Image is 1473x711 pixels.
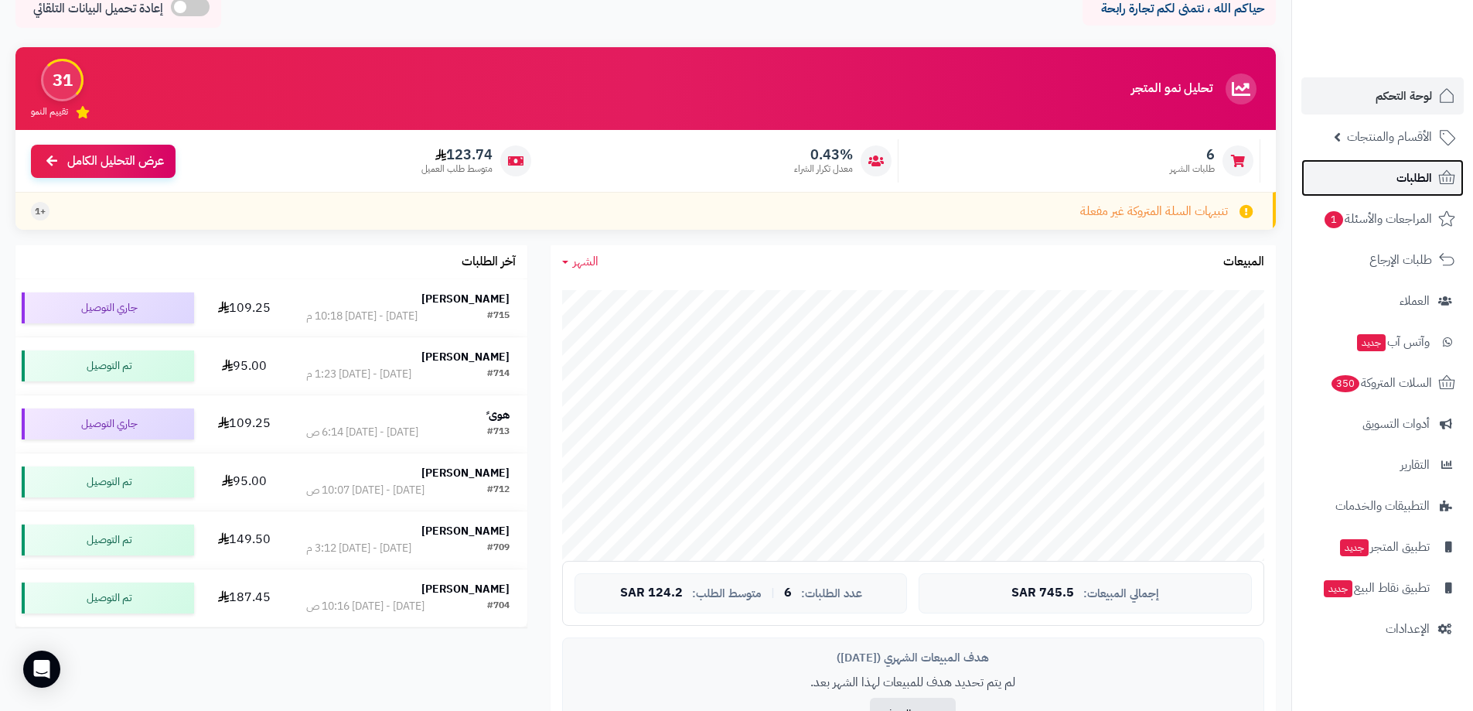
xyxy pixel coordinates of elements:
span: الإعدادات [1386,618,1430,640]
span: | [771,587,775,599]
a: وآتس آبجديد [1301,323,1464,361]
span: 6 [784,586,792,600]
span: طلبات الإرجاع [1369,249,1432,271]
span: متوسط الطلب: [692,587,762,600]
span: 124.2 SAR [620,586,683,600]
strong: [PERSON_NAME] [421,349,510,365]
p: لم يتم تحديد هدف للمبيعات لهذا الشهر بعد. [575,674,1252,692]
a: عرض التحليل الكامل [31,145,176,178]
strong: [PERSON_NAME] [421,581,510,597]
a: أدوات التسويق [1301,405,1464,443]
a: تطبيق المتجرجديد [1301,528,1464,566]
span: جديد [1340,539,1369,556]
div: #704 [487,599,510,614]
span: الشهر [573,252,598,271]
span: أدوات التسويق [1362,413,1430,435]
a: السلات المتروكة350 [1301,364,1464,402]
h3: تحليل نمو المتجر [1131,82,1212,96]
span: التقارير [1400,454,1430,476]
span: تطبيق المتجر [1338,536,1430,558]
span: لوحة التحكم [1376,85,1432,107]
div: [DATE] - [DATE] 10:16 ص [306,599,425,614]
a: طلبات الإرجاع [1301,241,1464,279]
td: 149.50 [200,511,288,569]
span: 1 [1325,211,1343,228]
div: #715 [487,309,510,324]
span: 123.74 [421,146,493,163]
span: جديد [1324,580,1352,597]
div: #709 [487,541,510,556]
div: [DATE] - [DATE] 10:07 ص [306,483,425,498]
span: معدل تكرار الشراء [794,162,853,176]
span: وآتس آب [1355,331,1430,353]
td: 109.25 [200,395,288,453]
td: 109.25 [200,279,288,337]
a: التطبيقات والخدمات [1301,487,1464,525]
span: 350 [1331,375,1359,392]
span: السلات المتروكة [1330,372,1432,394]
span: جديد [1357,334,1386,351]
div: هدف المبيعات الشهري ([DATE]) [575,650,1252,666]
a: تطبيق نقاط البيعجديد [1301,569,1464,607]
span: تطبيق نقاط البيع [1322,577,1430,599]
div: تم التوصيل [22,350,194,381]
strong: [PERSON_NAME] [421,523,510,539]
h3: آخر الطلبات [462,255,516,269]
span: تنبيهات السلة المتروكة غير مفعلة [1080,203,1228,220]
a: الشهر [562,253,598,271]
a: لوحة التحكم [1301,77,1464,115]
div: جاري التوصيل [22,408,194,439]
a: الإعدادات [1301,610,1464,648]
div: [DATE] - [DATE] 10:18 م [306,309,418,324]
span: عرض التحليل الكامل [67,152,164,170]
span: التطبيقات والخدمات [1335,495,1430,517]
td: 187.45 [200,569,288,627]
span: تقييم النمو [31,105,68,118]
span: طلبات الشهر [1170,162,1215,176]
div: Open Intercom Messenger [23,651,60,688]
div: تم التوصيل [22,525,194,555]
div: جاري التوصيل [22,292,194,323]
div: [DATE] - [DATE] 1:23 م [306,367,411,382]
a: المراجعات والأسئلة1 [1301,200,1464,238]
span: +1 [35,205,46,218]
span: الطلبات [1396,167,1432,189]
span: الأقسام والمنتجات [1347,126,1432,148]
div: #712 [487,483,510,498]
span: متوسط طلب العميل [421,162,493,176]
strong: [PERSON_NAME] [421,291,510,307]
div: [DATE] - [DATE] 6:14 ص [306,425,418,440]
h3: المبيعات [1223,255,1264,269]
div: تم التوصيل [22,583,194,614]
span: 745.5 SAR [1011,586,1074,600]
span: 6 [1170,146,1215,163]
span: عدد الطلبات: [801,587,862,600]
span: المراجعات والأسئلة [1323,208,1432,230]
a: الطلبات [1301,159,1464,197]
div: [DATE] - [DATE] 3:12 م [306,541,411,556]
div: #713 [487,425,510,440]
span: العملاء [1400,290,1430,312]
strong: هوى ً [486,407,510,423]
a: التقارير [1301,446,1464,484]
td: 95.00 [200,337,288,395]
strong: [PERSON_NAME] [421,465,510,481]
span: 0.43% [794,146,853,163]
div: #714 [487,367,510,382]
td: 95.00 [200,453,288,511]
a: العملاء [1301,282,1464,320]
div: تم التوصيل [22,467,194,497]
span: إجمالي المبيعات: [1083,587,1159,600]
